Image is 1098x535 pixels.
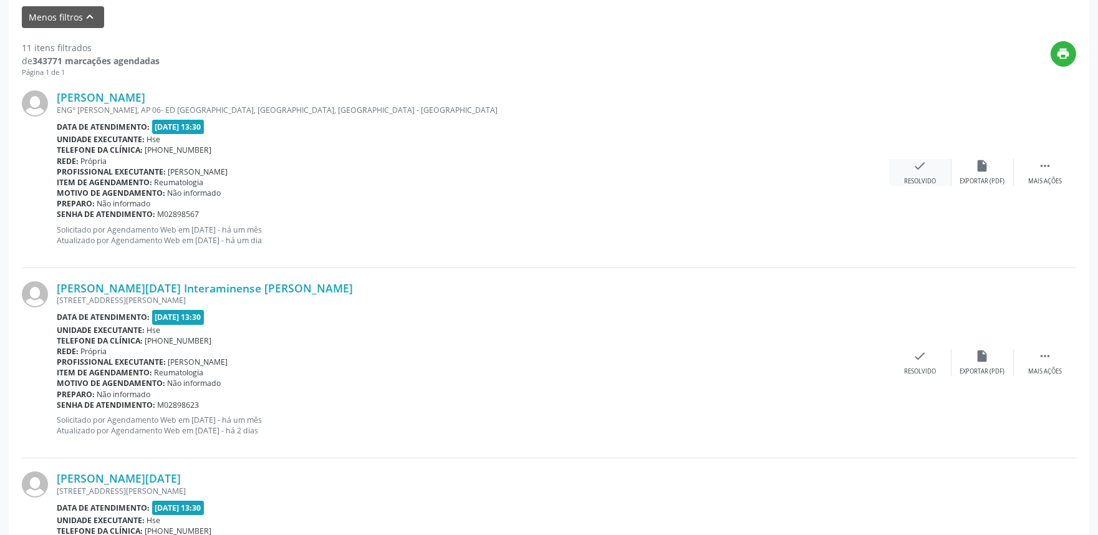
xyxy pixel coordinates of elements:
[57,486,889,496] div: [STREET_ADDRESS][PERSON_NAME]
[913,159,927,173] i: check
[158,400,200,410] span: M02898623
[147,134,161,145] span: Hse
[57,224,889,246] p: Solicitado por Agendamento Web em [DATE] - há um mês Atualizado por Agendamento Web em [DATE] - h...
[57,156,79,166] b: Rede:
[976,159,990,173] i: insert_drive_file
[168,166,228,177] span: [PERSON_NAME]
[22,90,48,117] img: img
[22,67,160,78] div: Página 1 de 1
[57,415,889,436] p: Solicitado por Agendamento Web em [DATE] - há um mês Atualizado por Agendamento Web em [DATE] - h...
[57,281,353,295] a: [PERSON_NAME][DATE] Interaminense [PERSON_NAME]
[22,471,48,498] img: img
[57,367,152,378] b: Item de agendamento:
[57,188,165,198] b: Motivo de agendamento:
[57,166,166,177] b: Profissional executante:
[57,503,150,513] b: Data de atendimento:
[22,281,48,307] img: img
[57,122,150,132] b: Data de atendimento:
[57,515,145,526] b: Unidade executante:
[960,367,1005,376] div: Exportar (PDF)
[145,335,212,346] span: [PHONE_NUMBER]
[1038,349,1052,363] i: 
[152,310,205,324] span: [DATE] 13:30
[57,295,889,306] div: [STREET_ADDRESS][PERSON_NAME]
[155,367,204,378] span: Reumatologia
[152,501,205,515] span: [DATE] 13:30
[97,198,151,209] span: Não informado
[1028,367,1062,376] div: Mais ações
[57,198,95,209] b: Preparo:
[168,378,221,388] span: Não informado
[960,177,1005,186] div: Exportar (PDF)
[1051,41,1076,67] button: print
[168,188,221,198] span: Não informado
[57,400,155,410] b: Senha de atendimento:
[57,90,145,104] a: [PERSON_NAME]
[155,177,204,188] span: Reumatologia
[57,145,143,155] b: Telefone da clínica:
[904,367,936,376] div: Resolvido
[147,515,161,526] span: Hse
[1038,159,1052,173] i: 
[22,41,160,54] div: 11 itens filtrados
[81,156,107,166] span: Própria
[913,349,927,363] i: check
[1028,177,1062,186] div: Mais ações
[57,335,143,346] b: Telefone da clínica:
[57,357,166,367] b: Profissional executante:
[84,10,97,24] i: keyboard_arrow_up
[57,177,152,188] b: Item de agendamento:
[152,120,205,134] span: [DATE] 13:30
[57,325,145,335] b: Unidade executante:
[57,346,79,357] b: Rede:
[147,325,161,335] span: Hse
[57,471,181,485] a: [PERSON_NAME][DATE]
[57,105,889,115] div: ENG° [PERSON_NAME], AP 06- ED [GEOGRAPHIC_DATA], [GEOGRAPHIC_DATA], [GEOGRAPHIC_DATA] - [GEOGRAPH...
[168,357,228,367] span: [PERSON_NAME]
[145,145,212,155] span: [PHONE_NUMBER]
[158,209,200,219] span: M02898567
[97,389,151,400] span: Não informado
[1057,47,1071,60] i: print
[904,177,936,186] div: Resolvido
[22,54,160,67] div: de
[976,349,990,363] i: insert_drive_file
[32,55,160,67] strong: 343771 marcações agendadas
[57,312,150,322] b: Data de atendimento:
[57,209,155,219] b: Senha de atendimento:
[57,389,95,400] b: Preparo:
[57,134,145,145] b: Unidade executante:
[57,378,165,388] b: Motivo de agendamento:
[81,346,107,357] span: Própria
[22,6,104,28] button: Menos filtroskeyboard_arrow_up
